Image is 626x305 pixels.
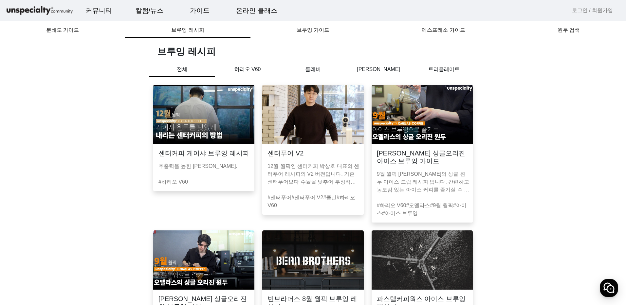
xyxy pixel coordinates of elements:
h3: [PERSON_NAME] 싱글오리진 아이스 브루잉 가이드 [377,149,468,165]
p: [PERSON_NAME] [346,65,411,73]
p: 하리오 V60 [215,65,280,73]
a: #센터푸어 V2 [291,195,323,200]
a: #센터푸어 [267,195,291,200]
h1: 브루잉 레시피 [157,46,477,58]
a: #9월 월픽 [430,203,453,208]
a: #하리오 V60 [267,195,355,208]
a: 온라인 클래스 [231,2,283,19]
span: 설정 [101,217,109,223]
a: 대화 [43,207,84,224]
span: 대화 [60,218,68,223]
p: 추출력을 높힌 [PERSON_NAME]. [158,162,252,170]
h3: 센터푸어 V2 [267,149,304,157]
a: 커뮤니티 [81,2,117,19]
p: 클레버 [280,65,346,73]
a: #오멜라스 [406,203,430,208]
a: 홈 [2,207,43,224]
a: 가이드 [185,2,215,19]
h3: 센터커피 게이샤 브루잉 레시피 [158,149,249,157]
span: 분쇄도 가이드 [46,27,79,33]
a: 설정 [84,207,126,224]
a: 로그인 / 회원가입 [572,7,613,14]
span: 원두 검색 [558,27,580,33]
a: 칼럼/뉴스 [130,2,169,19]
a: 센터커피 게이샤 브루잉 레시피추출력을 높힌 [PERSON_NAME].#하리오 V60 [149,85,258,223]
span: 브루잉 레시피 [171,27,204,33]
a: #클린 [323,195,337,200]
p: 트리콜레이트 [411,65,477,73]
p: 9월 월픽 [PERSON_NAME]의 싱글 원두 아이스 드립 레시피 입니다. 간편하고 농도감 있는 아이스 커피를 즐기실 수 있습니다. [377,170,470,194]
a: 센터푸어 V212월 월픽인 센터커피 박상호 대표의 센터푸어 레시피의 V2 버전입니다. 기존 센터푸어보다 수율을 낮추어 부정적인 맛이 억제되었습니다.#센터푸어#센터푸어 V2#클... [258,85,367,223]
a: #하리오 V60 [158,179,188,185]
a: #아이스 브루잉 [382,210,418,216]
a: [PERSON_NAME] 싱글오리진 아이스 브루잉 가이드9월 월픽 [PERSON_NAME]의 싱글 원두 아이스 드립 레시피 입니다. 간편하고 농도감 있는 아이스 커피를 즐기실... [368,85,477,223]
span: 에스프레소 가이드 [422,27,465,33]
span: 홈 [21,217,25,223]
a: #하리오 V60 [377,203,406,208]
span: 브루잉 가이드 [297,27,329,33]
p: 12월 월픽인 센터커피 박상호 대표의 센터푸어 레시피의 V2 버전입니다. 기존 센터푸어보다 수율을 낮추어 부정적인 맛이 억제되었습니다. [267,162,361,186]
a: #아이스 [377,203,467,216]
img: logo [5,5,74,16]
p: 전체 [149,65,215,77]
